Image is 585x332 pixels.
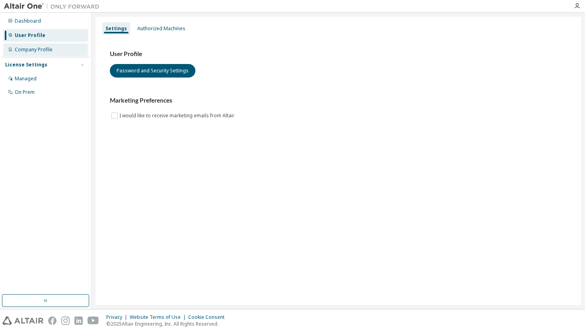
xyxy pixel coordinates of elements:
[110,97,567,105] h3: Marketing Preferences
[106,314,130,320] div: Privacy
[88,316,99,325] img: youtube.svg
[15,32,45,39] div: User Profile
[110,64,195,78] button: Password and Security Settings
[15,76,37,82] div: Managed
[15,89,35,95] div: On Prem
[130,314,188,320] div: Website Terms of Use
[188,314,229,320] div: Cookie Consent
[4,2,103,10] img: Altair One
[105,25,127,32] div: Settings
[48,316,57,325] img: facebook.svg
[2,316,43,325] img: altair_logo.svg
[15,18,41,24] div: Dashboard
[106,320,229,327] p: © 2025 Altair Engineering, Inc. All Rights Reserved.
[110,50,567,58] h3: User Profile
[5,62,47,68] div: License Settings
[119,111,236,120] label: I would like to receive marketing emails from Altair
[74,316,83,325] img: linkedin.svg
[137,25,185,32] div: Authorized Machines
[15,47,53,53] div: Company Profile
[61,316,70,325] img: instagram.svg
